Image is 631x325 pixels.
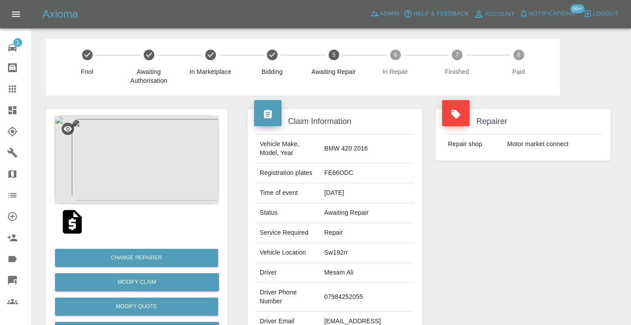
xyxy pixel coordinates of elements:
[60,67,114,76] span: Fnol
[485,9,515,19] span: Account
[256,203,321,223] td: Status
[256,135,321,163] td: Vehicle Make, Model, Year
[321,203,413,223] td: Awaiting Repair
[256,283,321,312] td: Driver Phone Number
[256,243,321,263] td: Vehicle Location
[321,263,413,283] td: Mesam Ali
[55,273,219,291] a: Modify Claim
[394,52,397,58] text: 6
[13,38,22,47] span: 1
[256,163,321,183] td: Registration plates
[570,4,584,13] span: 99+
[321,183,413,203] td: [DATE]
[517,52,520,58] text: 8
[401,7,471,21] button: Help & Feedback
[332,52,335,58] text: 5
[529,9,575,19] span: Notifications
[5,4,27,25] button: Open drawer
[368,67,423,76] span: In Repair
[413,9,469,19] span: Help & Feedback
[306,67,361,76] span: Awaiting Repair
[55,298,218,316] button: Modify Quote
[321,163,413,183] td: FE66ODC
[58,208,86,236] img: qt_1S17ypA4aDea5wMjYjnAceqm
[121,67,176,85] span: Awaiting Authorisation
[380,9,400,19] span: Admin
[442,116,604,128] h4: Repairer
[321,243,413,263] td: Sw192rr
[581,7,620,21] button: Logout
[368,7,402,21] a: Admin
[430,67,484,76] span: Finished
[256,183,321,203] td: Time of event
[55,249,218,267] button: Change Repairer
[321,135,413,163] td: BMW 420 2016
[183,67,238,76] span: In Marketplace
[517,7,577,21] button: Notifications
[254,116,416,128] h4: Claim Information
[321,283,413,312] td: 07984252055
[455,52,459,58] text: 7
[55,116,219,204] img: 7001c405-edea-4f92-8556-fc5bb297fe28
[256,263,321,283] td: Driver
[256,223,321,243] td: Service Required
[321,223,413,243] td: Repair
[504,135,602,154] td: Motor market connect
[245,67,299,76] span: Bidding
[491,67,546,76] span: Paid
[444,135,503,154] td: Repair shop
[43,7,78,21] h5: Axioma
[593,9,618,19] span: Logout
[471,7,517,21] a: Account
